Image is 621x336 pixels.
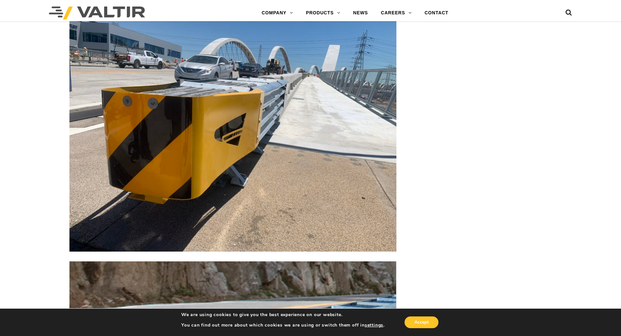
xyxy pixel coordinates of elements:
a: COMPANY [255,7,300,20]
button: Accept [405,316,438,328]
button: settings [365,322,383,328]
a: PRODUCTS [300,7,347,20]
a: NEWS [347,7,374,20]
p: You can find out more about which cookies we are using or switch them off in . [181,322,385,328]
a: CAREERS [375,7,418,20]
img: Valtir [49,7,145,20]
p: We are using cookies to give you the best experience on our website. [181,312,385,318]
a: CONTACT [418,7,455,20]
